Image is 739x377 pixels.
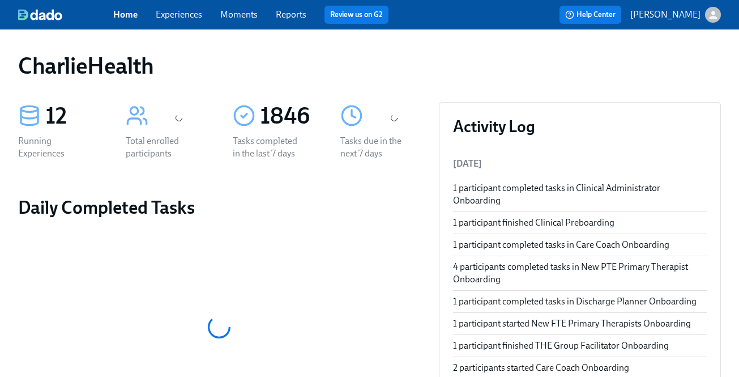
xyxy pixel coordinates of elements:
button: [PERSON_NAME] [630,7,721,23]
h1: CharlieHealth [18,52,154,79]
div: 1 participant completed tasks in Clinical Administrator Onboarding [453,182,707,207]
h3: Activity Log [453,116,707,137]
p: [PERSON_NAME] [630,9,700,21]
div: 2 participants started Care Coach Onboarding [453,362,707,374]
div: 1846 [260,102,313,130]
a: dado [18,9,113,20]
a: Moments [220,9,258,20]
span: Help Center [565,9,616,20]
div: Tasks completed in the last 7 days [233,135,305,160]
button: Review us on G2 [324,6,388,24]
img: dado [18,9,62,20]
a: Home [113,9,138,20]
h2: Daily Completed Tasks [18,196,421,219]
div: 1 participant started New FTE Primary Therapists Onboarding [453,317,707,330]
div: Tasks due in the next 7 days [340,135,413,160]
div: 1 participant finished THE Group Facilitator Onboarding [453,340,707,352]
button: Help Center [559,6,621,24]
a: Review us on G2 [330,9,383,20]
div: Running Experiences [18,135,91,160]
div: 4 participants completed tasks in New PTE Primary Therapist Onboarding [453,261,707,286]
span: [DATE] [453,158,482,169]
a: Experiences [156,9,202,20]
a: Reports [276,9,306,20]
div: 1 participant completed tasks in Discharge Planner Onboarding [453,295,707,308]
div: 12 [45,102,99,130]
div: 1 participant finished Clinical Preboarding [453,217,707,229]
div: Total enrolled participants [126,135,198,160]
div: 1 participant completed tasks in Care Coach Onboarding [453,239,707,251]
